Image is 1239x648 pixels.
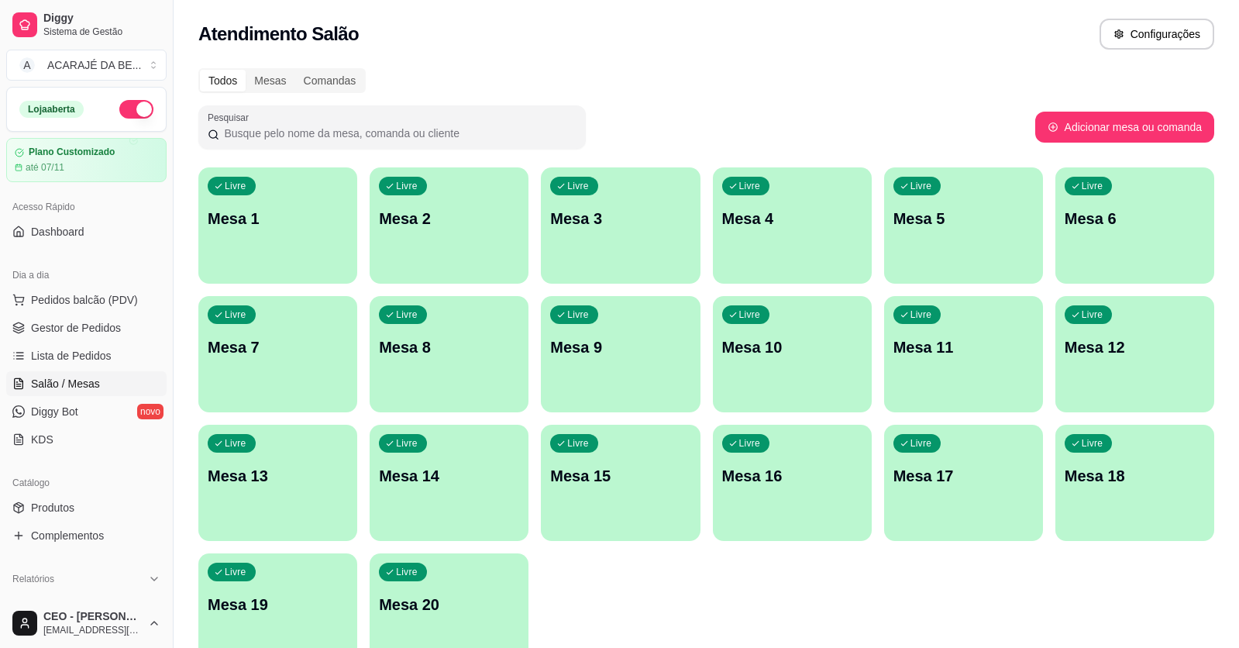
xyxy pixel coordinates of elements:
p: Mesa 20 [379,594,519,615]
span: A [19,57,35,73]
p: Livre [225,566,246,578]
span: Produtos [31,500,74,515]
p: Livre [225,437,246,450]
span: Gestor de Pedidos [31,320,121,336]
p: Mesa 5 [893,208,1034,229]
a: Complementos [6,523,167,548]
span: Sistema de Gestão [43,26,160,38]
p: Livre [910,437,932,450]
p: Livre [567,437,589,450]
article: até 07/11 [26,161,64,174]
a: Salão / Mesas [6,371,167,396]
label: Pesquisar [208,111,254,124]
div: Acesso Rápido [6,195,167,219]
span: Salão / Mesas [31,376,100,391]
button: LivreMesa 15 [541,425,700,541]
button: LivreMesa 5 [884,167,1043,284]
p: Mesa 3 [550,208,690,229]
p: Mesa 14 [379,465,519,487]
p: Mesa 4 [722,208,862,229]
div: ACARAJÉ DA BE ... [47,57,141,73]
h2: Atendimento Salão [198,22,359,47]
button: Pedidos balcão (PDV) [6,288,167,312]
a: Produtos [6,495,167,520]
p: Mesa 13 [208,465,348,487]
span: Relatórios [12,573,54,585]
span: Pedidos balcão (PDV) [31,292,138,308]
p: Livre [739,308,761,321]
p: Mesa 12 [1065,336,1205,358]
button: LivreMesa 7 [198,296,357,412]
a: DiggySistema de Gestão [6,6,167,43]
p: Livre [1082,308,1103,321]
span: [EMAIL_ADDRESS][DOMAIN_NAME] [43,624,142,636]
p: Livre [1082,180,1103,192]
p: Mesa 11 [893,336,1034,358]
a: Lista de Pedidos [6,343,167,368]
div: Catálogo [6,470,167,495]
p: Livre [396,437,418,450]
button: Alterar Status [119,100,153,119]
p: Mesa 8 [379,336,519,358]
button: LivreMesa 8 [370,296,528,412]
p: Livre [1082,437,1103,450]
span: Lista de Pedidos [31,348,112,364]
a: Relatórios de vendas [6,591,167,616]
p: Mesa 18 [1065,465,1205,487]
span: Diggy Bot [31,404,78,419]
button: LivreMesa 14 [370,425,528,541]
p: Mesa 2 [379,208,519,229]
a: Plano Customizadoaté 07/11 [6,138,167,182]
span: CEO - [PERSON_NAME] [43,610,142,624]
p: Livre [910,308,932,321]
p: Mesa 10 [722,336,862,358]
button: LivreMesa 3 [541,167,700,284]
a: KDS [6,427,167,452]
button: LivreMesa 11 [884,296,1043,412]
span: Diggy [43,12,160,26]
button: LivreMesa 6 [1055,167,1214,284]
p: Livre [396,308,418,321]
button: Select a team [6,50,167,81]
button: LivreMesa 13 [198,425,357,541]
p: Mesa 9 [550,336,690,358]
p: Mesa 6 [1065,208,1205,229]
p: Livre [225,180,246,192]
span: KDS [31,432,53,447]
a: Diggy Botnovo [6,399,167,424]
button: LivreMesa 1 [198,167,357,284]
p: Livre [910,180,932,192]
a: Dashboard [6,219,167,244]
p: Livre [396,566,418,578]
button: LivreMesa 2 [370,167,528,284]
button: LivreMesa 18 [1055,425,1214,541]
p: Mesa 16 [722,465,862,487]
article: Plano Customizado [29,146,115,158]
p: Mesa 19 [208,594,348,615]
button: LivreMesa 10 [713,296,872,412]
button: LivreMesa 16 [713,425,872,541]
p: Livre [567,308,589,321]
button: CEO - [PERSON_NAME][EMAIL_ADDRESS][DOMAIN_NAME] [6,605,167,642]
p: Mesa 7 [208,336,348,358]
button: LivreMesa 4 [713,167,872,284]
p: Livre [396,180,418,192]
button: Configurações [1100,19,1214,50]
div: Loja aberta [19,101,84,118]
button: Adicionar mesa ou comanda [1035,112,1214,143]
div: Comandas [295,70,365,91]
p: Mesa 17 [893,465,1034,487]
p: Mesa 1 [208,208,348,229]
p: Livre [225,308,246,321]
p: Mesa 15 [550,465,690,487]
div: Dia a dia [6,263,167,288]
span: Complementos [31,528,104,543]
button: LivreMesa 12 [1055,296,1214,412]
div: Mesas [246,70,294,91]
a: Gestor de Pedidos [6,315,167,340]
p: Livre [567,180,589,192]
input: Pesquisar [219,126,576,141]
button: LivreMesa 9 [541,296,700,412]
button: LivreMesa 17 [884,425,1043,541]
span: Relatórios de vendas [31,596,133,612]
